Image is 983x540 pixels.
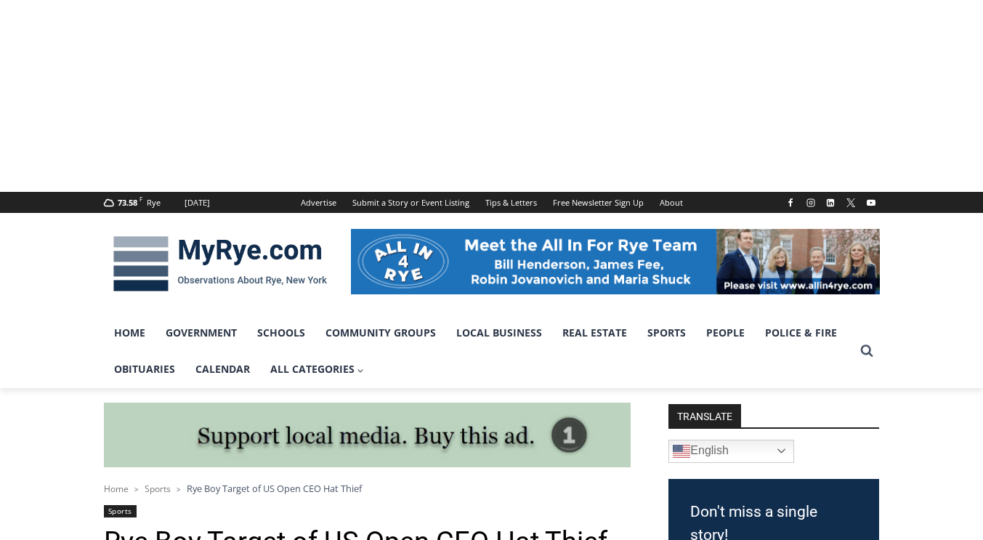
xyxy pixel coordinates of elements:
[104,505,137,517] a: Sports
[139,195,142,203] span: F
[145,483,171,495] a: Sports
[446,315,552,351] a: Local Business
[652,192,691,213] a: About
[862,194,880,211] a: YouTube
[187,482,362,495] span: Rye Boy Target of US Open CEO Hat Thief
[854,338,880,364] button: View Search Form
[293,192,691,213] nav: Secondary Navigation
[477,192,545,213] a: Tips & Letters
[822,194,839,211] a: Linkedin
[782,194,799,211] a: Facebook
[260,351,375,387] a: All Categories
[104,403,631,468] img: support local media, buy this ad
[270,361,365,377] span: All Categories
[247,315,315,351] a: Schools
[668,440,794,463] a: English
[842,194,859,211] a: X
[104,483,129,495] a: Home
[185,351,260,387] a: Calendar
[344,192,477,213] a: Submit a Story or Event Listing
[552,315,637,351] a: Real Estate
[351,229,880,294] img: All in for Rye
[545,192,652,213] a: Free Newsletter Sign Up
[315,315,446,351] a: Community Groups
[293,192,344,213] a: Advertise
[104,226,336,302] img: MyRye.com
[668,404,741,427] strong: TRANSLATE
[118,197,137,208] span: 73.58
[696,315,755,351] a: People
[104,315,155,351] a: Home
[185,196,210,209] div: [DATE]
[134,484,139,494] span: >
[177,484,181,494] span: >
[673,443,690,460] img: en
[104,351,185,387] a: Obituaries
[147,196,161,209] div: Rye
[637,315,696,351] a: Sports
[104,315,854,388] nav: Primary Navigation
[755,315,847,351] a: Police & Fire
[104,481,631,496] nav: Breadcrumbs
[802,194,820,211] a: Instagram
[155,315,247,351] a: Government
